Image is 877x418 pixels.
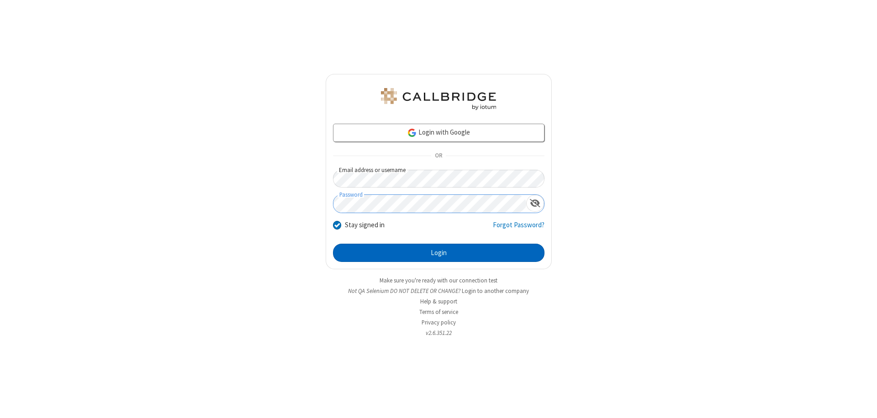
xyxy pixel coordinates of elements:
img: google-icon.png [407,128,417,138]
label: Stay signed in [345,220,385,230]
div: Show password [526,195,544,212]
button: Login [333,244,544,262]
button: Login to another company [462,287,529,295]
li: v2.6.351.22 [326,329,552,337]
a: Privacy policy [422,319,456,326]
a: Make sure you're ready with our connection test [380,277,497,284]
a: Terms of service [419,308,458,316]
img: QA Selenium DO NOT DELETE OR CHANGE [379,88,498,110]
span: OR [431,150,446,162]
a: Help & support [420,298,457,305]
a: Login with Google [333,124,544,142]
a: Forgot Password? [493,220,544,237]
input: Password [333,195,526,213]
input: Email address or username [333,170,544,188]
li: Not QA Selenium DO NOT DELETE OR CHANGE? [326,287,552,295]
